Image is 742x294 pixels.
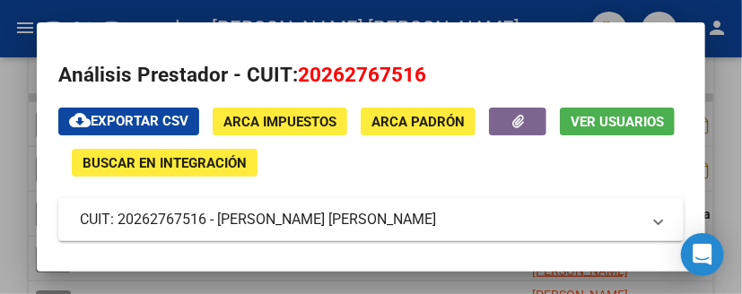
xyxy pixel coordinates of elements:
button: Ver Usuarios [560,108,675,135]
span: Exportar CSV [69,113,188,129]
mat-expansion-panel-header: CUIT: 20262767516 - [PERSON_NAME] [PERSON_NAME] [58,198,683,241]
span: ARCA Impuestos [223,114,336,130]
span: Buscar en Integración [83,155,247,171]
span: ARCA Padrón [371,114,465,130]
mat-panel-title: CUIT: 20262767516 - [PERSON_NAME] [PERSON_NAME] [80,209,640,230]
span: Ver Usuarios [571,114,664,130]
div: Open Intercom Messenger [681,233,724,276]
button: ARCA Impuestos [213,108,347,135]
button: Buscar en Integración [72,149,258,177]
h2: Análisis Prestador - CUIT: [58,60,683,91]
span: 20262767516 [298,63,426,86]
mat-icon: cloud_download [69,109,91,131]
button: Exportar CSV [58,108,199,135]
button: ARCA Padrón [361,108,476,135]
